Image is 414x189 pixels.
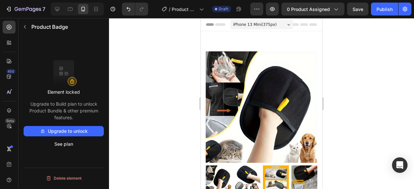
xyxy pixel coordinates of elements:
[5,118,16,123] div: Beta
[3,3,48,16] button: 7
[24,173,104,184] button: Delete element
[281,3,344,16] button: 0 product assigned
[6,69,16,74] div: 450
[287,6,330,13] span: 0 product assigned
[371,3,398,16] button: Publish
[31,23,101,31] p: Product Badge
[172,6,197,13] span: Product Page - [DATE] 00:09:53
[169,6,170,13] span: /
[219,6,228,12] span: Draft
[24,126,104,136] button: Upgrade to unlock
[353,6,363,12] span: Save
[392,157,408,173] div: Open Intercom Messenger
[201,18,322,189] iframe: Design area
[376,6,393,13] div: Publish
[42,5,45,13] p: 7
[347,3,368,16] button: Save
[48,89,80,95] p: Element locked
[24,100,104,121] p: Upgrade to Build plan to unlock Product Bundle & other premium features.
[24,139,104,149] button: See plan
[122,3,148,16] div: Undo/Redo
